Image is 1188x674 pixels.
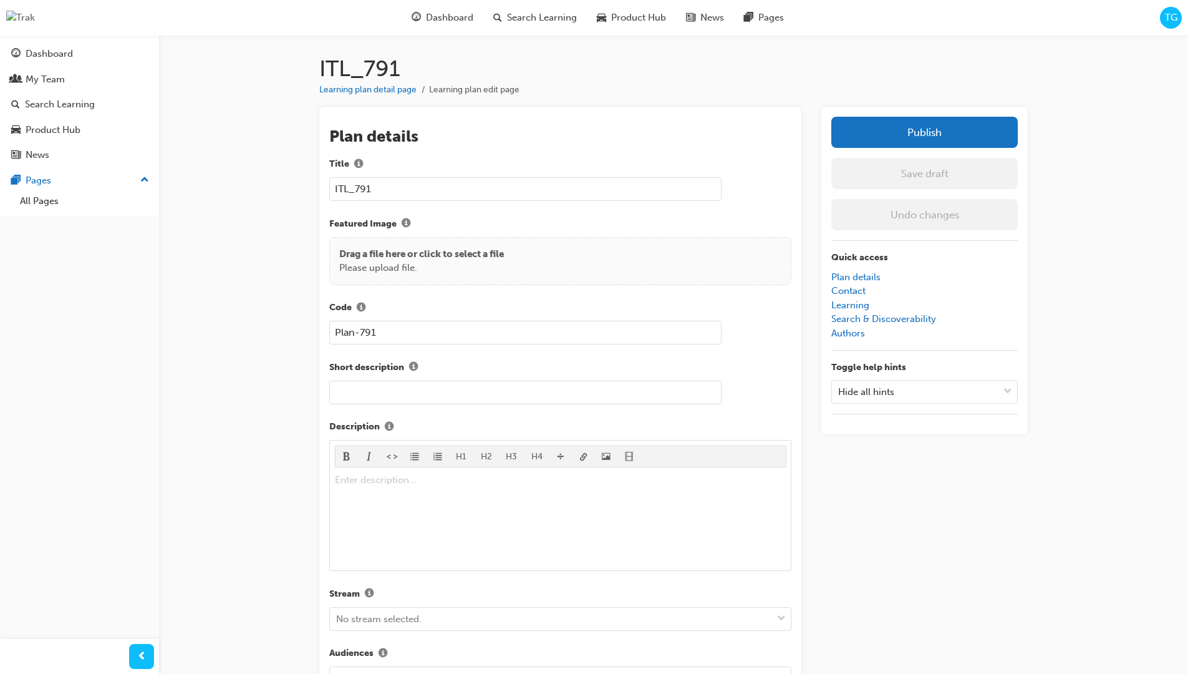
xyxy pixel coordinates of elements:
button: Featured Image [397,216,415,232]
span: TG [1165,11,1177,25]
label: Description [329,419,791,436]
a: Learning plan detail page [319,84,417,95]
h2: Plan details [329,127,791,147]
span: format_ul-icon [410,452,419,463]
li: Learning plan edit page [429,83,519,97]
button: Description [380,419,398,436]
p: Please upload file. [339,261,504,275]
div: Drag a file here or click to select a filePlease upload file. [329,237,791,285]
span: info-icon [409,363,418,373]
button: Publish [831,117,1018,148]
span: format_monospace-icon [388,452,397,463]
span: link-icon [579,452,588,463]
button: H3 [499,446,524,467]
button: Undo changes [831,199,1018,230]
a: Plan details [831,271,881,283]
span: car-icon [597,10,606,26]
span: Search Learning [507,11,577,25]
p: Quick access [831,251,1018,265]
label: Featured Image [329,216,791,232]
a: search-iconSearch Learning [483,5,587,31]
a: Dashboard [5,42,154,66]
button: Title [349,157,368,173]
span: info-icon [354,160,363,170]
div: News [26,148,49,162]
span: down-icon [777,611,786,627]
div: No stream selected. [336,612,422,627]
span: news-icon [686,10,695,26]
button: format_ol-icon [427,446,450,467]
button: link-icon [572,446,596,467]
a: News [5,144,154,167]
button: format_ul-icon [403,446,427,467]
div: Search Learning [25,97,95,112]
span: format_ol-icon [433,452,442,463]
button: H2 [474,446,500,467]
span: info-icon [365,589,374,600]
span: info-icon [379,649,387,660]
span: news-icon [11,150,21,161]
button: format_italic-icon [358,446,381,467]
p: Toggle help hints [831,361,1018,375]
button: format_monospace-icon [381,446,404,467]
button: Pages [5,169,154,192]
span: Pages [758,11,784,25]
button: TG [1160,7,1182,29]
span: info-icon [357,303,365,314]
span: Dashboard [426,11,473,25]
a: Learning [831,300,869,311]
button: Audiences [374,646,392,662]
span: prev-icon [137,649,147,665]
span: people-icon [11,74,21,85]
label: Short description [329,359,791,376]
span: image-icon [602,452,611,463]
span: search-icon [11,99,20,110]
a: guage-iconDashboard [402,5,483,31]
button: divider-icon [549,446,572,467]
span: divider-icon [556,452,565,463]
span: search-icon [493,10,502,26]
a: Search & Discoverability [831,313,936,325]
div: My Team [26,72,65,87]
div: Hide all hints [838,384,894,399]
a: Search Learning [5,93,154,116]
span: down-icon [1003,384,1012,400]
a: Product Hub [5,119,154,142]
a: pages-iconPages [734,5,794,31]
a: car-iconProduct Hub [587,5,676,31]
span: info-icon [385,422,394,433]
span: guage-icon [412,10,421,26]
a: All Pages [15,192,154,211]
span: info-icon [402,219,410,230]
button: video-icon [618,446,641,467]
div: Pages [26,173,51,188]
label: Code [329,300,791,316]
button: image-icon [595,446,618,467]
span: guage-icon [11,49,21,60]
button: DashboardMy TeamSearch LearningProduct HubNews [5,40,154,169]
span: Audiences [329,647,374,661]
span: up-icon [140,172,149,188]
div: Product Hub [26,123,80,137]
span: format_bold-icon [342,452,351,463]
button: format_bold-icon [336,446,359,467]
button: H1 [449,446,474,467]
a: My Team [5,68,154,91]
span: pages-icon [11,175,21,187]
h1: ITL_791 [319,55,1028,82]
img: Trak [6,11,35,25]
span: Product Hub [611,11,666,25]
span: News [700,11,724,25]
div: Dashboard [26,47,73,61]
span: pages-icon [744,10,753,26]
label: Title [329,157,791,173]
button: Save draft [831,158,1018,189]
span: video-icon [625,452,634,463]
span: car-icon [11,125,21,136]
p: Drag a file here or click to select a file [339,247,504,261]
button: Short description [404,359,423,376]
a: news-iconNews [676,5,734,31]
a: Authors [831,328,865,339]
